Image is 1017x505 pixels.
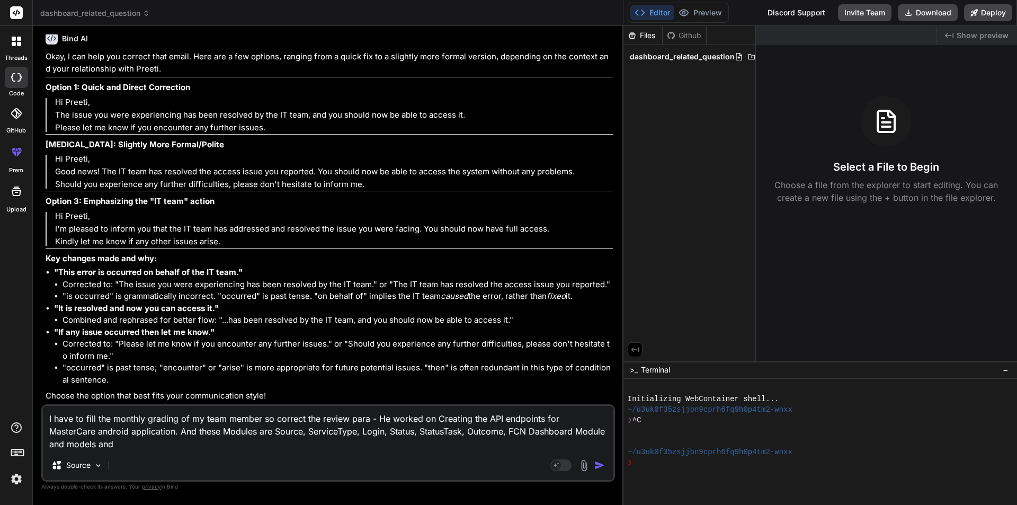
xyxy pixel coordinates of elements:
strong: Option 1: Quick and Direct Correction [46,82,190,92]
strong: Key changes made and why: [46,253,157,263]
li: Corrected to: "Please let me know if you encounter any further issues." or "Should you experience... [63,338,613,362]
p: I'm pleased to inform you that the IT team has addressed and resolved the issue you were facing. ... [55,225,613,233]
div: Discord Support [761,4,832,21]
label: Upload [6,205,26,214]
p: The issue you were experiencing has been resolved by the IT team, and you should now be able to a... [55,111,613,119]
p: Choose the option that best fits your communication style! [46,390,613,402]
button: Editor [630,5,674,20]
button: − [1001,361,1011,378]
span: ❯ [628,457,632,468]
p: Hi Preeti, [55,155,613,163]
span: Terminal [641,365,670,375]
button: Download [898,4,958,21]
img: Pick Models [94,461,103,470]
label: GitHub [6,126,26,135]
span: privacy [142,483,161,490]
button: Invite Team [838,4,891,21]
p: Hi Preeti, [55,98,613,107]
textarea: I have to fill the monthly grading of my team member so correct the review para - He worked on Cr... [43,406,613,450]
label: code [9,89,24,98]
button: Preview [674,5,726,20]
button: Deploy [964,4,1012,21]
span: >_ [630,365,638,375]
li: "is occurred" is grammatically incorrect. "occurred" is past tense. "on behalf of" implies the IT... [63,290,613,303]
p: Always double-check its answers. Your in Bind [41,482,615,492]
h3: Select a File to Begin [833,160,939,174]
strong: "This error is occurred on behalf of the IT team." [54,267,243,277]
span: − [1003,365,1009,375]
p: Should you experience any further difficulties, please don't hesitate to inform me. [55,180,613,189]
label: threads [5,54,28,63]
strong: [MEDICAL_DATA]: Slightly More Formal/Polite [46,139,224,149]
strong: "If any issue occurred then let me know." [54,327,215,337]
span: ^C [632,415,641,426]
span: ~/u3uk0f35zsjjbn9cprh6fq9h0p4tm2-wnxx [628,447,792,457]
p: Good news! The IT team has resolved the access issue you reported. You should now be able to acce... [55,167,613,176]
div: Github [663,30,706,41]
div: Files [623,30,662,41]
h6: Bind AI [62,33,88,44]
em: caused [441,291,468,301]
strong: Option 3: Emphasizing the "IT team" action [46,196,215,206]
p: Okay, I can help you correct that email. Here are a few options, ranging from a quick fix to a sl... [46,51,613,75]
span: ~/u3uk0f35zsjjbn9cprh6fq9h0p4tm2-wnxx [628,404,792,415]
span: dashboard_related_question [40,8,150,19]
li: Combined and rephrased for better flow: "...has been resolved by the IT team, and you should now ... [63,314,613,326]
label: prem [9,166,23,175]
p: Choose a file from the explorer to start editing. You can create a new file using the + button in... [768,179,1005,204]
img: icon [594,460,605,471]
span: Show preview [957,30,1009,41]
p: Kindly let me know if any other issues arise. [55,237,613,246]
strong: "It is resolved and now you can access it." [54,303,219,313]
span: dashboard_related_question [630,51,735,62]
p: Please let me know if you encounter any further issues. [55,123,613,132]
li: Corrected to: "The issue you were experiencing has been resolved by the IT team." or "The IT team... [63,279,613,291]
p: Source [66,460,91,471]
li: "occurred" is past tense; "encounter" or "arise" is more appropriate for future potential issues.... [63,362,613,386]
img: attachment [578,459,590,472]
em: fixed [547,291,566,301]
span: ❯ [628,415,632,426]
p: Hi Preeti, [55,212,613,220]
span: Initializing WebContainer shell... [628,394,779,404]
img: settings [7,470,25,488]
